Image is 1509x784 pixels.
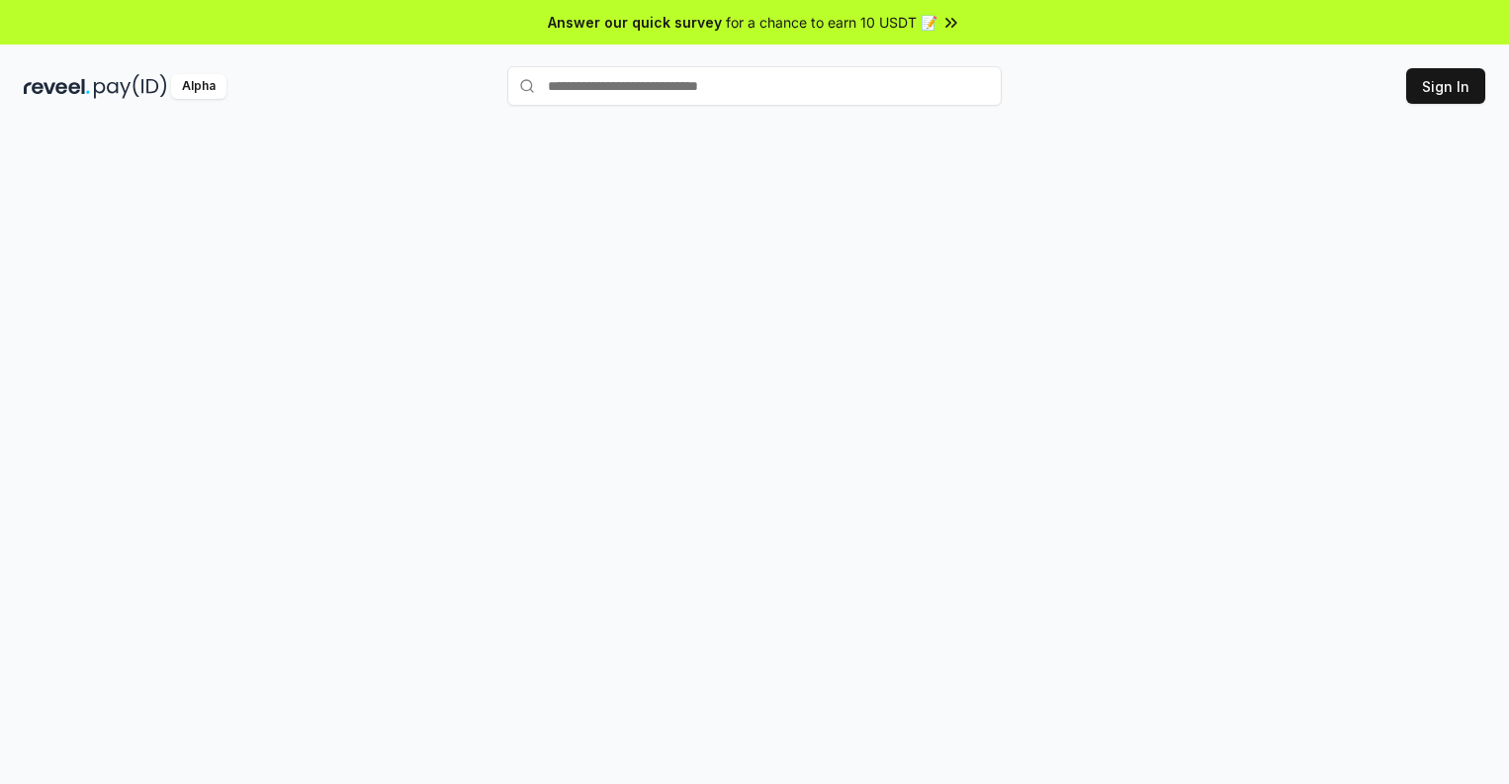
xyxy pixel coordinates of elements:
[726,12,937,33] span: for a chance to earn 10 USDT 📝
[1406,68,1485,104] button: Sign In
[171,74,226,99] div: Alpha
[24,74,90,99] img: reveel_dark
[94,74,167,99] img: pay_id
[548,12,722,33] span: Answer our quick survey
